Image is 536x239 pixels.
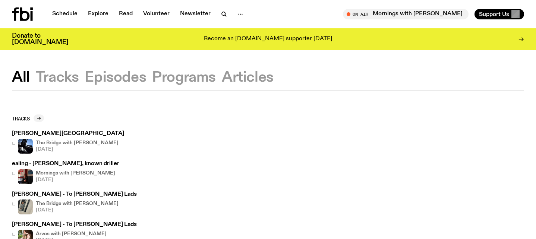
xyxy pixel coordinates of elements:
button: Tracks [36,71,79,84]
h4: Arvos with [PERSON_NAME] [36,232,107,236]
a: Schedule [48,9,82,19]
a: Volunteer [139,9,174,19]
h4: The Bridge with [PERSON_NAME] [36,201,119,206]
button: Support Us [474,9,524,19]
button: Programs [152,71,216,84]
a: Newsletter [176,9,215,19]
h3: [PERSON_NAME] - To [PERSON_NAME] Lads [12,222,137,227]
a: Read [114,9,137,19]
button: On AirMornings with [PERSON_NAME] [343,9,469,19]
button: Episodes [85,71,146,84]
button: All [12,71,30,84]
a: Tracks [12,114,44,122]
p: Become an [DOMAIN_NAME] supporter [DATE] [204,36,332,43]
span: [DATE] [36,177,115,182]
span: Support Us [479,11,509,18]
a: Explore [83,9,113,19]
span: [DATE] [36,147,119,152]
a: ealing - [PERSON_NAME], known drillerMornings with [PERSON_NAME][DATE] [12,161,119,184]
h3: [PERSON_NAME][GEOGRAPHIC_DATA] [12,131,124,136]
h4: The Bridge with [PERSON_NAME] [36,141,119,145]
h3: Donate to [DOMAIN_NAME] [12,33,68,45]
h3: ealing - [PERSON_NAME], known driller [12,161,119,167]
button: Articles [222,71,274,84]
img: People climb Sydney's Harbour Bridge [18,139,33,154]
h4: Mornings with [PERSON_NAME] [36,171,115,176]
span: [DATE] [36,208,119,213]
h3: [PERSON_NAME] - To [PERSON_NAME] Lads [12,192,137,197]
a: [PERSON_NAME] - To [PERSON_NAME] LadsThe Bridge with [PERSON_NAME][DATE] [12,192,137,214]
h2: Tracks [12,116,30,121]
a: [PERSON_NAME][GEOGRAPHIC_DATA]People climb Sydney's Harbour BridgeThe Bridge with [PERSON_NAME][D... [12,131,124,154]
